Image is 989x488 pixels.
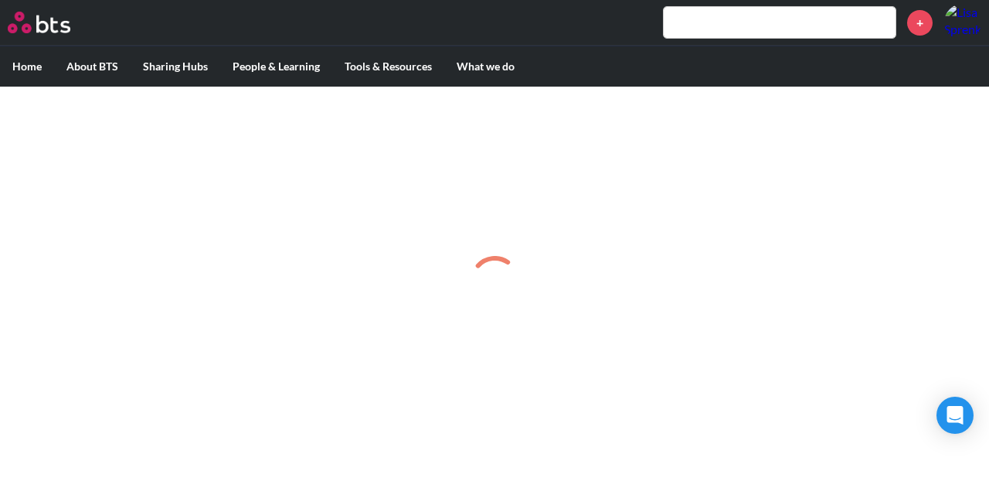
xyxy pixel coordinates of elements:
a: + [907,10,933,36]
label: What we do [444,46,527,87]
div: Open Intercom Messenger [936,397,974,434]
label: About BTS [54,46,131,87]
label: Sharing Hubs [131,46,220,87]
a: Profile [944,4,981,41]
img: BTS Logo [8,12,70,33]
label: People & Learning [220,46,332,87]
label: Tools & Resources [332,46,444,87]
img: Lisa Sprenkle [944,4,981,41]
a: Go home [8,12,99,33]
